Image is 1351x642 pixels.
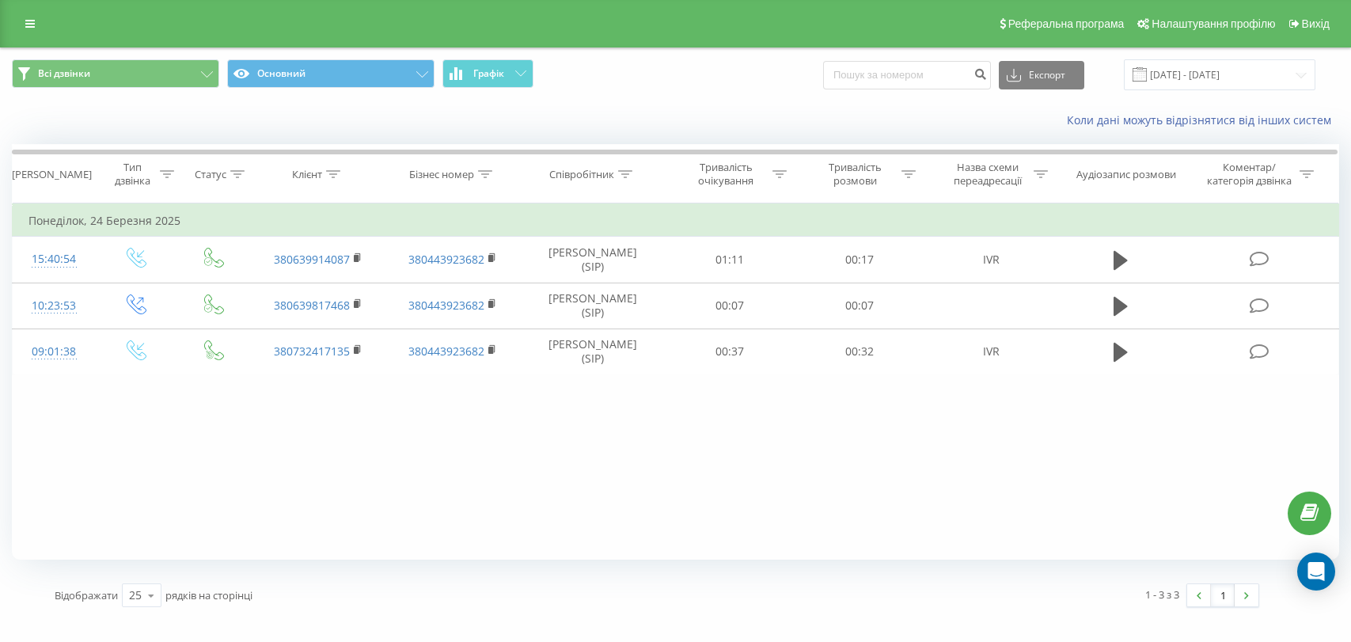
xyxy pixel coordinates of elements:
div: Тривалість розмови [813,161,898,188]
span: рядків на сторінці [165,588,252,602]
td: 00:07 [795,283,924,329]
div: 25 [129,587,142,603]
td: 00:07 [665,283,795,329]
div: Назва схеми переадресації [945,161,1030,188]
div: 09:01:38 [28,336,79,367]
span: Налаштування профілю [1152,17,1275,30]
div: Тривалість очікування [684,161,768,188]
button: Основний [227,59,435,88]
td: 00:17 [795,237,924,283]
div: Бізнес номер [409,168,474,181]
span: Відображати [55,588,118,602]
a: 380443923682 [408,298,484,313]
div: Open Intercom Messenger [1297,553,1335,591]
div: Клієнт [292,168,322,181]
button: Графік [442,59,533,88]
div: Коментар/категорія дзвінка [1203,161,1296,188]
td: [PERSON_NAME] (SIP) [520,329,665,374]
td: 01:11 [665,237,795,283]
td: [PERSON_NAME] (SIP) [520,283,665,329]
a: 380443923682 [408,344,484,359]
div: 15:40:54 [28,244,79,275]
div: Статус [195,168,226,181]
span: Всі дзвінки [38,67,90,80]
div: Тип дзвінка [109,161,156,188]
span: Графік [473,68,504,79]
a: 380732417135 [274,344,350,359]
div: 10:23:53 [28,291,79,321]
div: Співробітник [549,168,614,181]
button: Експорт [999,61,1084,89]
span: Вихід [1302,17,1330,30]
td: 00:32 [795,329,924,374]
div: [PERSON_NAME] [12,168,92,181]
div: Аудіозапис розмови [1076,168,1176,181]
a: Коли дані можуть відрізнятися вiд інших систем [1067,112,1339,127]
span: Реферальна програма [1008,17,1125,30]
td: IVR [924,237,1058,283]
a: 380639817468 [274,298,350,313]
td: IVR [924,329,1058,374]
a: 380639914087 [274,252,350,267]
a: 380443923682 [408,252,484,267]
td: 00:37 [665,329,795,374]
a: 1 [1211,584,1235,606]
div: 1 - 3 з 3 [1145,587,1179,602]
input: Пошук за номером [823,61,991,89]
td: Понеділок, 24 Березня 2025 [13,205,1339,237]
td: [PERSON_NAME] (SIP) [520,237,665,283]
button: Всі дзвінки [12,59,219,88]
